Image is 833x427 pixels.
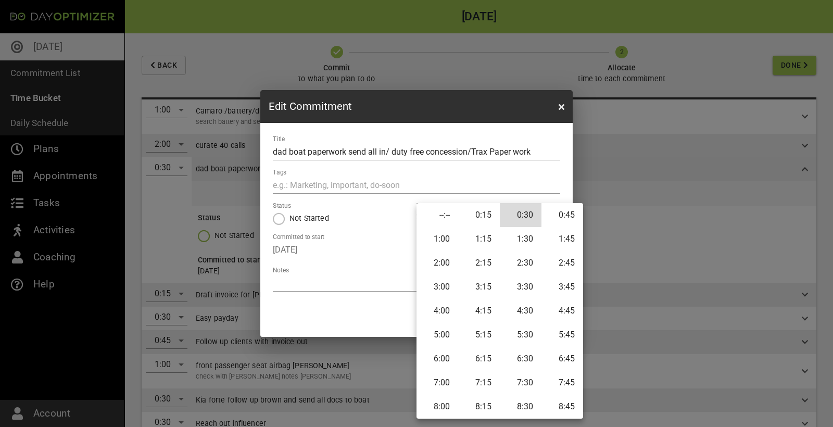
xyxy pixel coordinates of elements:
li: 5:45 [541,323,583,347]
li: 0:30 [500,203,541,227]
li: 2:30 [500,251,541,275]
li: 5:00 [416,323,458,347]
li: 6:15 [458,347,500,371]
li: 3:00 [416,275,458,299]
li: 8:45 [541,395,583,419]
li: 1:15 [458,227,500,251]
li: 6:30 [500,347,541,371]
li: 8:15 [458,395,500,419]
li: 8:30 [500,395,541,419]
li: 4:00 [416,299,458,323]
li: 1:45 [541,227,583,251]
li: 8:00 [416,395,458,419]
li: 2:15 [458,251,500,275]
li: 4:30 [500,299,541,323]
li: 7:45 [541,371,583,395]
li: 4:45 [541,299,583,323]
li: 3:30 [500,275,541,299]
li: 6:45 [541,347,583,371]
li: 5:30 [500,323,541,347]
li: 2:45 [541,251,583,275]
li: 7:00 [416,371,458,395]
li: 3:15 [458,275,500,299]
li: 5:15 [458,323,500,347]
li: 4:15 [458,299,500,323]
li: 7:30 [500,371,541,395]
li: 3:45 [541,275,583,299]
li: 1:00 [416,227,458,251]
li: 0:45 [541,203,583,227]
li: 0:15 [458,203,500,227]
li: --:-- [416,203,458,227]
li: 2:00 [416,251,458,275]
li: 6:00 [416,347,458,371]
li: 1:30 [500,227,541,251]
li: 7:15 [458,371,500,395]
